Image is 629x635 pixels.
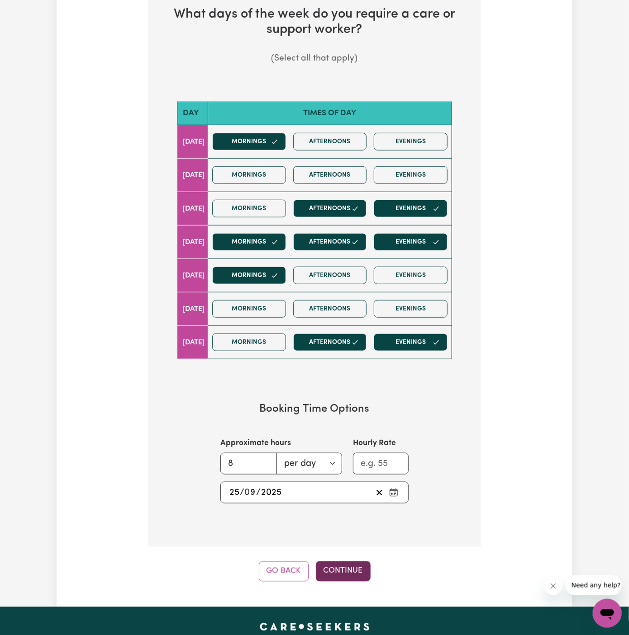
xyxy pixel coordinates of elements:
h2: What days of the week do you require a care or support worker? [162,7,467,38]
button: Mornings [212,133,286,151]
button: Mornings [212,300,286,318]
button: Afternoons [293,166,367,184]
button: Afternoons [293,133,367,151]
td: [DATE] [177,125,208,159]
button: Evenings [374,334,448,351]
button: Mornings [212,200,286,217]
button: Go Back [259,561,309,581]
a: Careseekers home page [260,623,370,630]
span: 0 [244,488,250,497]
iframe: Button to launch messaging window [593,599,622,628]
button: Mornings [212,233,286,251]
td: [DATE] [177,259,208,292]
button: Pick an approximate start date [386,486,401,499]
span: / [256,488,261,498]
button: Mornings [212,267,286,284]
td: [DATE] [177,159,208,192]
button: Evenings [374,166,448,184]
button: Mornings [212,166,286,184]
td: [DATE] [177,326,208,359]
button: Mornings [212,334,286,351]
button: Evenings [374,133,448,151]
button: Afternoons [293,200,367,217]
button: Clear start date [372,486,386,499]
button: Continue [316,561,371,581]
th: Day [177,102,208,125]
button: Afternoons [293,267,367,284]
td: [DATE] [177,226,208,259]
h3: Booking Time Options [177,403,452,416]
button: Evenings [374,300,448,318]
iframe: Message from company [566,575,622,595]
td: [DATE] [177,192,208,226]
button: Afternoons [293,300,367,318]
button: Evenings [374,233,448,251]
iframe: Close message [544,577,562,595]
button: Afternoons [293,233,367,251]
span: / [240,488,244,498]
button: Evenings [374,200,448,217]
label: Hourly Rate [353,437,396,449]
td: [DATE] [177,292,208,326]
input: -- [245,486,256,499]
input: -- [229,486,240,499]
button: Evenings [374,267,448,284]
p: (Select all that apply) [162,52,467,66]
input: e.g. 2.5 [220,453,277,475]
input: ---- [261,486,282,499]
button: Afternoons [293,334,367,351]
input: e.g. 55 [353,453,409,475]
th: Times of day [208,102,452,125]
label: Approximate hours [220,437,291,449]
